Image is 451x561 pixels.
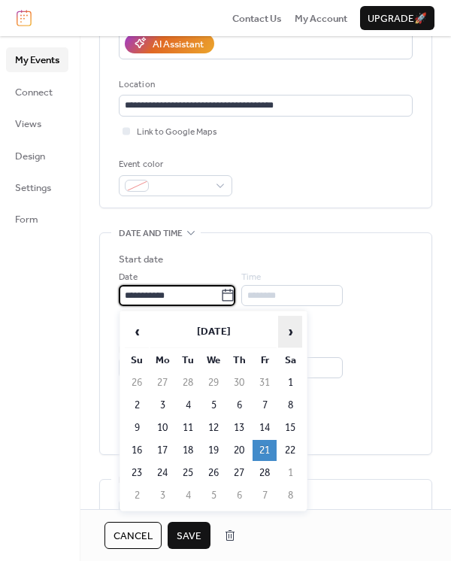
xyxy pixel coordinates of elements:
[6,175,68,199] a: Settings
[125,440,149,461] td: 16
[176,395,200,416] td: 4
[227,350,251,371] th: Th
[278,372,302,393] td: 1
[125,34,214,53] button: AI Assistant
[125,417,149,438] td: 9
[227,372,251,393] td: 30
[176,372,200,393] td: 28
[119,77,410,92] div: Location
[227,417,251,438] td: 13
[278,417,302,438] td: 15
[253,395,277,416] td: 7
[150,462,174,484] td: 24
[253,417,277,438] td: 14
[150,485,174,506] td: 3
[278,350,302,371] th: Sa
[201,372,225,393] td: 29
[6,111,68,135] a: Views
[232,11,282,26] a: Contact Us
[241,270,261,285] span: Time
[15,85,53,100] span: Connect
[6,207,68,231] a: Form
[253,372,277,393] td: 31
[227,440,251,461] td: 20
[176,440,200,461] td: 18
[119,226,183,241] span: Date and time
[360,6,434,30] button: Upgrade🚀
[176,462,200,484] td: 25
[278,485,302,506] td: 8
[227,485,251,506] td: 6
[6,80,68,104] a: Connect
[150,395,174,416] td: 3
[176,350,200,371] th: Tu
[125,485,149,506] td: 2
[119,157,229,172] div: Event color
[227,395,251,416] td: 6
[253,462,277,484] td: 28
[150,440,174,461] td: 17
[119,472,196,487] span: Recurring event
[227,462,251,484] td: 27
[125,395,149,416] td: 2
[253,440,277,461] td: 21
[150,417,174,438] td: 10
[176,485,200,506] td: 4
[104,522,162,549] button: Cancel
[17,10,32,26] img: logo
[201,440,225,461] td: 19
[125,372,149,393] td: 26
[278,462,302,484] td: 1
[176,417,200,438] td: 11
[201,395,225,416] td: 5
[6,144,68,168] a: Design
[295,11,347,26] a: My Account
[15,117,41,132] span: Views
[119,252,163,267] div: Start date
[15,212,38,227] span: Form
[253,485,277,506] td: 7
[125,462,149,484] td: 23
[6,47,68,71] a: My Events
[201,350,225,371] th: We
[177,529,201,544] span: Save
[114,529,153,544] span: Cancel
[137,125,217,140] span: Link to Google Maps
[15,149,45,164] span: Design
[119,270,138,285] span: Date
[368,11,427,26] span: Upgrade 🚀
[253,350,277,371] th: Fr
[119,324,157,339] div: End date
[15,53,59,68] span: My Events
[201,462,225,484] td: 26
[150,316,277,348] th: [DATE]
[278,395,302,416] td: 8
[125,350,149,371] th: Su
[201,417,225,438] td: 12
[119,343,138,358] span: Date
[278,440,302,461] td: 22
[126,317,148,347] span: ‹
[168,522,210,549] button: Save
[150,350,174,371] th: Mo
[201,485,225,506] td: 5
[153,37,204,52] div: AI Assistant
[279,317,301,347] span: ›
[150,372,174,393] td: 27
[15,180,51,196] span: Settings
